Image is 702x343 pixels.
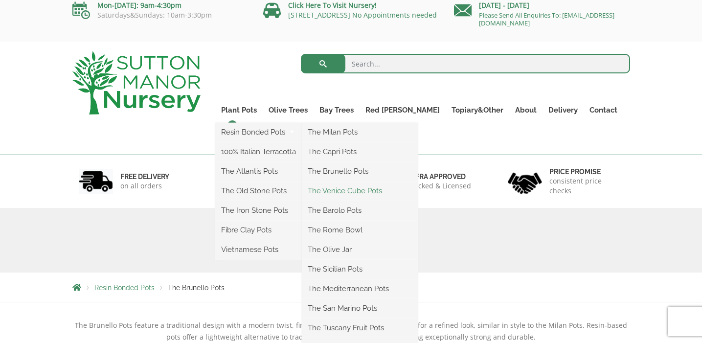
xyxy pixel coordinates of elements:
a: Resin Bonded Pots [94,284,155,292]
a: Contact [584,103,623,117]
a: The Old Stone Pots [215,183,302,198]
a: The Venice Cube Pots [302,183,418,198]
p: The Brunello Pots feature a traditional design with a modern twist, finished with a thicker rim a... [72,320,630,343]
a: The Capri Pots [302,144,418,159]
img: 4.jpg [508,166,542,196]
h1: The Brunello Pots [72,231,630,249]
a: The Sicilian Pots [302,262,418,276]
a: The Olive Jar [302,242,418,257]
a: Vietnamese Pots [215,242,302,257]
nav: Breadcrumbs [72,283,630,291]
a: The Tuscany Fruit Pots [302,320,418,335]
span: The Brunello Pots [168,284,225,292]
a: Click Here To Visit Nursery! [288,0,377,10]
a: The Brunello Pots [302,164,418,179]
p: Saturdays&Sundays: 10am-3:30pm [72,11,249,19]
a: The Iron Stone Pots [215,203,302,218]
h6: FREE DELIVERY [120,172,169,181]
a: Delivery [543,103,584,117]
a: [STREET_ADDRESS] No Appointments needed [288,10,437,20]
p: checked & Licensed [407,181,471,191]
a: Bay Trees [314,103,360,117]
img: logo [72,51,201,114]
img: 1.jpg [79,169,113,194]
a: The Rome Bowl [302,223,418,237]
p: on all orders [120,181,169,191]
a: Plant Pots [215,103,263,117]
a: Topiary&Other [446,103,509,117]
p: consistent price checks [549,176,624,196]
h6: Defra approved [407,172,471,181]
a: About [509,103,543,117]
input: Search... [301,54,630,73]
a: The Mediterranean Pots [302,281,418,296]
a: 100% Italian Terracotta [215,144,302,159]
h6: Price promise [549,167,624,176]
a: The Barolo Pots [302,203,418,218]
a: The Atlantis Pots [215,164,302,179]
a: The Milan Pots [302,125,418,139]
a: The San Marino Pots [302,301,418,316]
a: Please Send All Enquiries To: [EMAIL_ADDRESS][DOMAIN_NAME] [479,11,614,27]
a: Olive Trees [263,103,314,117]
a: Fibre Clay Pots [215,223,302,237]
a: Red [PERSON_NAME] [360,103,446,117]
a: Resin Bonded Pots [215,125,302,139]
